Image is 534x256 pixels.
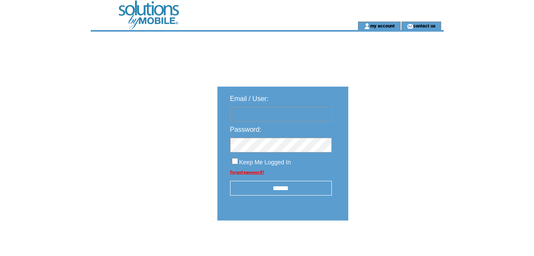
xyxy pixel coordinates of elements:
a: my account [370,23,395,28]
a: contact us [413,23,436,28]
img: contact_us_icon.gif;jsessionid=4AD9DAB91D334D5FA43628905D764CA6 [407,23,413,30]
a: Forgot password? [230,170,264,174]
span: Email / User: [230,95,269,102]
span: Keep Me Logged In [239,159,291,166]
span: Password: [230,126,262,133]
img: transparent.png;jsessionid=4AD9DAB91D334D5FA43628905D764CA6 [373,242,415,252]
img: account_icon.gif;jsessionid=4AD9DAB91D334D5FA43628905D764CA6 [364,23,370,30]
